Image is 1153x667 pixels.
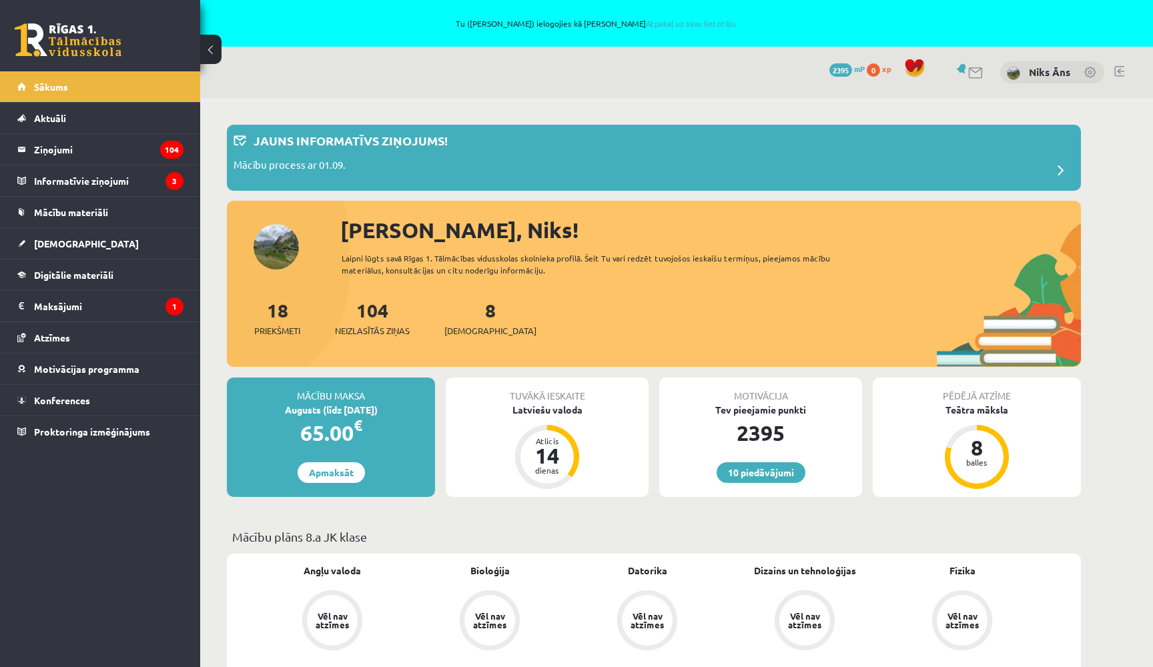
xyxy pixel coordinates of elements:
a: Vēl nav atzīmes [726,590,883,653]
a: 18Priekšmeti [254,298,300,338]
p: Mācību process ar 01.09. [234,157,346,176]
a: 0 xp [867,63,897,74]
div: dienas [527,466,567,474]
a: Atpakaļ uz savu lietotāju [646,18,736,29]
p: Jauns informatīvs ziņojums! [254,131,448,149]
legend: Informatīvie ziņojumi [34,165,183,196]
span: Motivācijas programma [34,363,139,375]
div: Tev pieejamie punkti [659,403,862,417]
span: Priekšmeti [254,324,300,338]
div: balles [957,458,997,466]
div: Latviešu valoda [446,403,649,417]
div: Mācību maksa [227,378,435,403]
a: 104Neizlasītās ziņas [335,298,410,338]
div: Atlicis [527,437,567,445]
div: Vēl nav atzīmes [471,612,508,629]
a: Digitālie materiāli [17,259,183,290]
a: 2395 mP [829,63,865,74]
div: [PERSON_NAME], Niks! [340,214,1081,246]
legend: Maksājumi [34,291,183,321]
div: Vēl nav atzīmes [943,612,981,629]
div: Tuvākā ieskaite [446,378,649,403]
a: Ziņojumi104 [17,134,183,165]
span: Aktuāli [34,112,66,124]
span: Sākums [34,81,68,93]
span: [DEMOGRAPHIC_DATA] [34,237,139,249]
div: Laipni lūgts savā Rīgas 1. Tālmācības vidusskolas skolnieka profilā. Šeit Tu vari redzēt tuvojošo... [342,252,854,276]
a: Rīgas 1. Tālmācības vidusskola [15,23,121,57]
a: Datorika [628,564,667,578]
a: Motivācijas programma [17,354,183,384]
a: Jauns informatīvs ziņojums! Mācību process ar 01.09. [234,131,1074,184]
i: 1 [165,297,183,315]
a: Fizika [949,564,976,578]
a: Latviešu valoda Atlicis 14 dienas [446,403,649,491]
span: 0 [867,63,880,77]
a: Atzīmes [17,322,183,353]
div: 65.00 [227,417,435,449]
a: Mācību materiāli [17,197,183,227]
span: Digitālie materiāli [34,269,113,281]
a: 10 piedāvājumi [717,462,805,483]
span: Atzīmes [34,331,70,344]
i: 104 [160,141,183,159]
a: Maksājumi1 [17,291,183,321]
a: Apmaksāt [298,462,365,483]
a: Teātra māksla 8 balles [873,403,1081,491]
div: Vēl nav atzīmes [786,612,823,629]
span: [DEMOGRAPHIC_DATA] [444,324,536,338]
a: Vēl nav atzīmes [568,590,726,653]
a: Vēl nav atzīmes [254,590,411,653]
span: xp [882,63,891,74]
span: Konferences [34,394,90,406]
span: Tu ([PERSON_NAME]) ielogojies kā [PERSON_NAME] [153,19,1038,27]
span: mP [854,63,865,74]
span: € [354,416,362,435]
div: 2395 [659,417,862,449]
a: Angļu valoda [304,564,361,578]
a: Informatīvie ziņojumi3 [17,165,183,196]
span: Proktoringa izmēģinājums [34,426,150,438]
div: 14 [527,445,567,466]
a: Niks Āns [1029,65,1070,79]
a: Aktuāli [17,103,183,133]
a: [DEMOGRAPHIC_DATA] [17,228,183,259]
a: Bioloģija [470,564,510,578]
legend: Ziņojumi [34,134,183,165]
div: Vēl nav atzīmes [629,612,666,629]
a: Konferences [17,385,183,416]
a: 8[DEMOGRAPHIC_DATA] [444,298,536,338]
p: Mācību plāns 8.a JK klase [232,528,1076,546]
i: 3 [165,172,183,190]
a: Proktoringa izmēģinājums [17,416,183,447]
img: Niks Āns [1007,67,1020,80]
div: Pēdējā atzīme [873,378,1081,403]
a: Dizains un tehnoloģijas [754,564,856,578]
a: Vēl nav atzīmes [883,590,1041,653]
div: Augusts (līdz [DATE]) [227,403,435,417]
span: 2395 [829,63,852,77]
span: Neizlasītās ziņas [335,324,410,338]
div: Teātra māksla [873,403,1081,417]
span: Mācību materiāli [34,206,108,218]
a: Sākums [17,71,183,102]
div: Vēl nav atzīmes [314,612,351,629]
a: Vēl nav atzīmes [411,590,568,653]
div: 8 [957,437,997,458]
div: Motivācija [659,378,862,403]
